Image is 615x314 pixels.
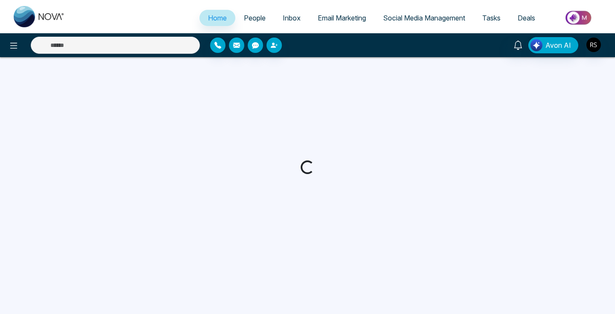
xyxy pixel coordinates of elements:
[482,14,501,22] span: Tasks
[474,10,509,26] a: Tasks
[208,14,227,22] span: Home
[548,8,610,27] img: Market-place.gif
[318,14,366,22] span: Email Marketing
[383,14,465,22] span: Social Media Management
[283,14,301,22] span: Inbox
[518,14,535,22] span: Deals
[309,10,375,26] a: Email Marketing
[14,6,65,27] img: Nova CRM Logo
[274,10,309,26] a: Inbox
[199,10,235,26] a: Home
[528,37,578,53] button: Avon AI
[235,10,274,26] a: People
[545,40,571,50] span: Avon AI
[509,10,544,26] a: Deals
[586,38,601,52] img: User Avatar
[375,10,474,26] a: Social Media Management
[530,39,542,51] img: Lead Flow
[244,14,266,22] span: People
